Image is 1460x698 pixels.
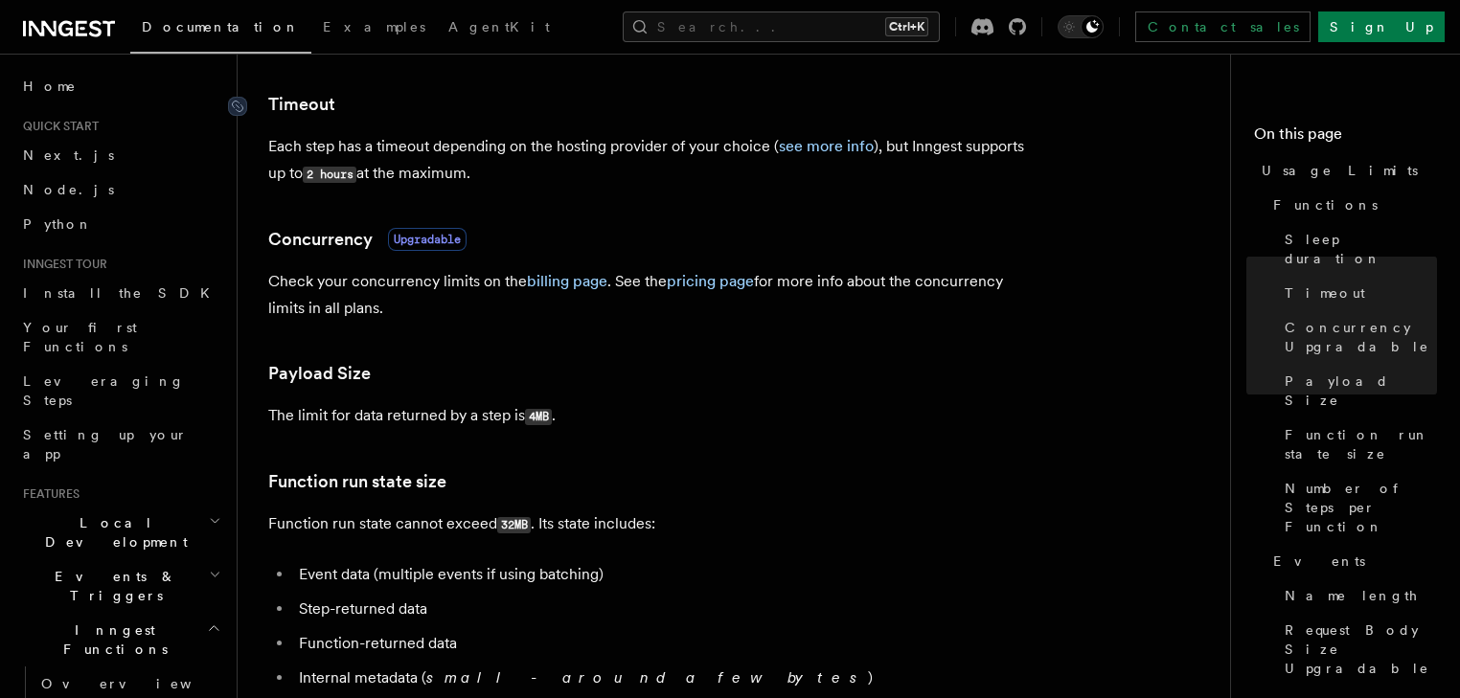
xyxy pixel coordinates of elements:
[1285,318,1437,356] span: Concurrency Upgradable
[885,17,928,36] kbd: Ctrl+K
[388,228,467,251] span: Upgradable
[1277,222,1437,276] a: Sleep duration
[23,147,114,163] span: Next.js
[293,596,1035,622] li: Step-returned data
[268,402,1035,430] p: The limit for data returned by a step is .
[1266,188,1437,222] a: Functions
[15,486,80,502] span: Features
[525,409,552,425] code: 4MB
[1266,544,1437,578] a: Events
[1254,123,1437,153] h4: On this page
[15,119,99,134] span: Quick start
[15,138,225,172] a: Next.js
[15,506,225,559] button: Local Development
[1277,364,1437,417] a: Payload Size
[1285,283,1365,303] span: Timeout
[1277,471,1437,544] a: Number of Steps per Function
[142,19,300,34] span: Documentation
[1273,552,1365,571] span: Events
[779,137,874,155] a: see more info
[15,207,225,241] a: Python
[15,364,225,417] a: Leveraging Steps
[293,561,1035,588] li: Event data (multiple events if using batching)
[130,6,311,54] a: Documentation
[1277,276,1437,310] a: Timeout
[15,257,107,272] span: Inngest tour
[15,613,225,666] button: Inngest Functions
[23,427,188,462] span: Setting up your app
[623,11,940,42] button: Search...Ctrl+K
[268,226,467,253] a: ConcurrencyUpgradable
[426,668,868,687] em: small - around a few bytes
[268,510,1035,538] p: Function run state cannot exceed . Its state includes:
[23,373,185,408] span: Leveraging Steps
[268,133,1035,188] p: Each step has a timeout depending on the hosting provider of your choice ( ), but Inngest support...
[15,513,209,552] span: Local Development
[15,559,225,613] button: Events & Triggers
[1262,161,1418,180] span: Usage Limits
[15,417,225,471] a: Setting up your app
[293,630,1035,657] li: Function-returned data
[15,567,209,605] span: Events & Triggers
[1285,372,1437,410] span: Payload Size
[1135,11,1311,42] a: Contact sales
[437,6,561,52] a: AgentKit
[268,360,371,387] a: Payload Size
[23,285,221,301] span: Install the SDK
[23,182,114,197] span: Node.js
[1277,310,1437,364] a: Concurrency Upgradable
[1285,479,1437,536] span: Number of Steps per Function
[323,19,425,34] span: Examples
[23,216,93,232] span: Python
[1277,578,1437,613] a: Name length
[41,676,239,691] span: Overview
[1277,613,1437,686] a: Request Body Size Upgradable
[268,468,446,495] a: Function run state size
[23,320,137,354] span: Your first Functions
[497,517,531,533] code: 32MB
[1273,195,1378,214] span: Functions
[1318,11,1445,42] a: Sign Up
[527,272,607,290] a: billing page
[1285,620,1437,678] span: Request Body Size Upgradable
[303,167,356,183] code: 2 hours
[1285,586,1419,605] span: Name length
[1285,230,1437,268] span: Sleep duration
[1285,425,1437,463] span: Function run state size
[268,268,1035,322] p: Check your concurrency limits on the . See the for more info about the concurrency limits in all ...
[311,6,437,52] a: Examples
[15,69,225,103] a: Home
[293,664,1035,691] li: Internal metadata ( )
[667,272,754,290] a: pricing page
[448,19,550,34] span: AgentKit
[1277,417,1437,471] a: Function run state size
[15,310,225,364] a: Your first Functions
[23,77,77,96] span: Home
[15,276,225,310] a: Install the SDK
[15,620,207,659] span: Inngest Functions
[15,172,225,207] a: Node.js
[1058,15,1104,38] button: Toggle dark mode
[1254,153,1437,188] a: Usage Limits
[268,91,335,118] a: Timeout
